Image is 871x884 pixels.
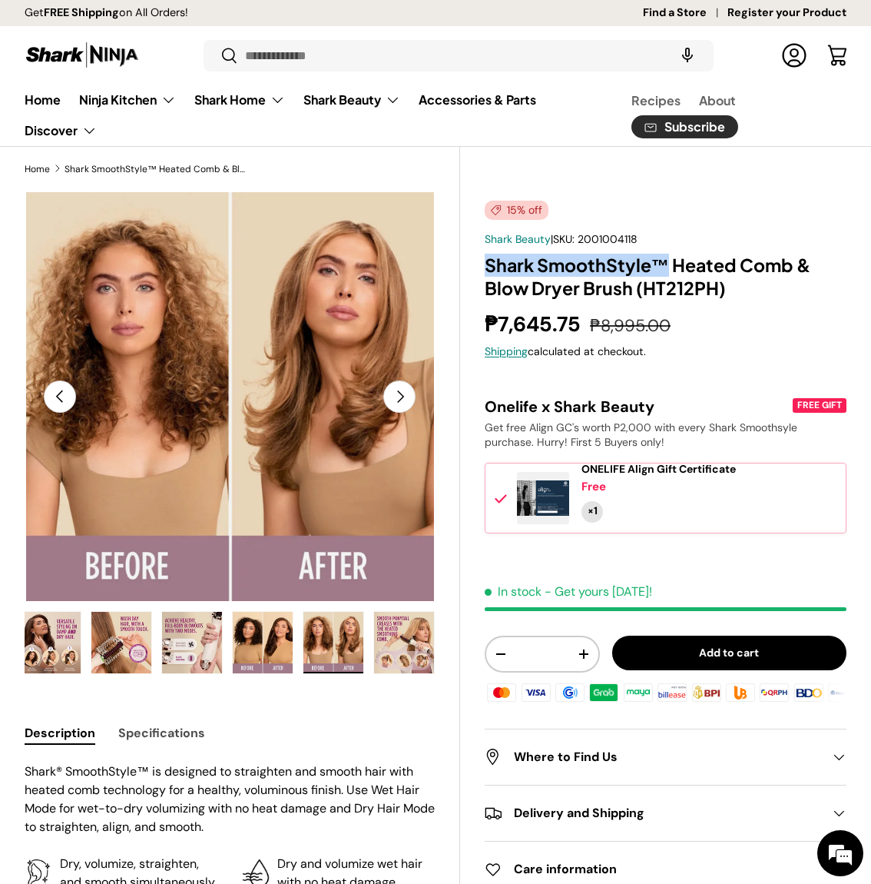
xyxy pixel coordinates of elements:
[551,232,638,246] span: |
[25,763,435,835] span: Shark® SmoothStyle™ is designed to straighten and smooth hair with heated comb technology for a h...
[485,311,585,337] strong: ₱7,645.75
[25,40,140,70] img: Shark Ninja Philippines
[25,191,435,679] media-gallery: Gallery Viewer
[485,420,797,450] span: Get free Align GC's worth P2,000 with every Shark Smoothsyle purchase. Hurry! First 5 Buyers only!
[485,397,790,417] div: Onelife x Shark Beauty
[374,612,434,673] img: shark-smoothstyle-heated-comb-and-blow-dryer-brush-hair-styling-view-shark-ninja-philippines
[25,5,188,22] p: Get on All Orders!
[727,5,846,22] a: Register your Product
[25,85,61,115] a: Home
[699,85,736,115] a: About
[485,729,846,785] summary: Where to Find Us
[294,85,409,115] summary: Shark Beauty
[621,680,655,703] img: maya
[485,344,528,358] a: Shipping
[80,86,258,106] div: Leave a message
[590,314,671,337] s: ₱8,995.00
[631,115,738,139] a: Subscribe
[485,860,822,879] h2: Care information
[581,479,606,495] div: Free
[91,612,151,673] img: shark-smoothstyle-heated-comb-and-blow-dryer-brush-closer-view-shark-ninja-philippines
[21,612,81,673] img: shark-smoothstyle-heated-comb-and-blow-dryer-brush-different-styling-techniques-infographic-view-...
[252,8,289,45] div: Minimize live chat window
[25,165,50,174] a: Home
[485,583,541,600] span: In stock
[485,201,548,220] span: 15% off
[25,716,95,750] button: Description
[118,716,205,750] button: Specifications
[233,612,293,673] img: shark-smoothstyle-heated-comb-and-blow-dryer-brush-before-and-after-hair-styling-results-view-sha...
[65,165,249,174] a: Shark SmoothStyle™ Heated Comb & Blow Dryer Brush (HT212PH)
[419,85,536,115] a: Accessories & Parts
[826,680,859,703] img: metrobank
[643,5,727,22] a: Find a Store
[162,612,222,673] img: shark-smoothstyle-heated-comb-and-blow-dryer-brush-different-modes-view-shark-ninja-philippines
[664,121,725,133] span: Subscribe
[594,85,846,146] nav: Secondary
[70,85,185,115] summary: Ninja Kitchen
[545,583,652,600] p: - Get yours [DATE]!
[793,398,846,413] div: FREE GIFT
[655,680,689,703] img: billease
[485,344,846,360] div: calculated at checkout.
[25,85,594,146] nav: Primary
[757,680,791,703] img: qrph
[32,194,268,349] span: We are offline. Please leave us a message.
[485,680,518,703] img: master
[581,501,603,523] div: Quantity
[689,680,723,703] img: bpi
[485,804,822,823] h2: Delivery and Shipping
[587,680,621,703] img: grabpay
[631,85,681,115] a: Recipes
[185,85,294,115] summary: Shark Home
[581,463,736,476] a: ONELIFE Align Gift Certificate
[485,786,846,841] summary: Delivery and Shipping
[578,232,638,246] span: 2001004118
[44,5,119,19] strong: FREE Shipping
[553,232,575,246] span: SKU:
[303,612,363,673] img: shark-smoothstyle-heated-comb-and-blow-dryer-brush-before-and-after-blonde-hair-styling-results-v...
[25,162,460,176] nav: Breadcrumbs
[553,680,587,703] img: gcash
[518,680,552,703] img: visa
[612,636,846,670] button: Add to cart
[724,680,757,703] img: ubp
[485,254,846,300] h1: Shark SmoothStyle™ Heated Comb & Blow Dryer Brush (HT212PH)
[225,474,279,494] em: Submit
[15,115,106,146] summary: Discover
[485,748,822,766] h2: Where to Find Us
[485,232,551,246] a: Shark Beauty
[791,680,825,703] img: bdo
[8,420,293,474] textarea: Type your message and click 'Submit'
[663,38,712,72] speech-search-button: Search by voice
